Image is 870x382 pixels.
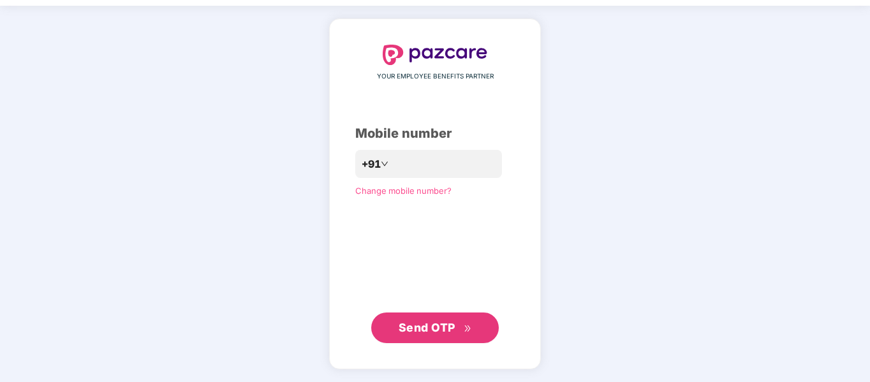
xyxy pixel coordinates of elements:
[377,71,494,82] span: YOUR EMPLOYEE BENEFITS PARTNER
[355,186,452,196] a: Change mobile number?
[399,321,455,334] span: Send OTP
[355,124,515,143] div: Mobile number
[464,325,472,333] span: double-right
[362,156,381,172] span: +91
[381,160,388,168] span: down
[371,312,499,343] button: Send OTPdouble-right
[383,45,487,65] img: logo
